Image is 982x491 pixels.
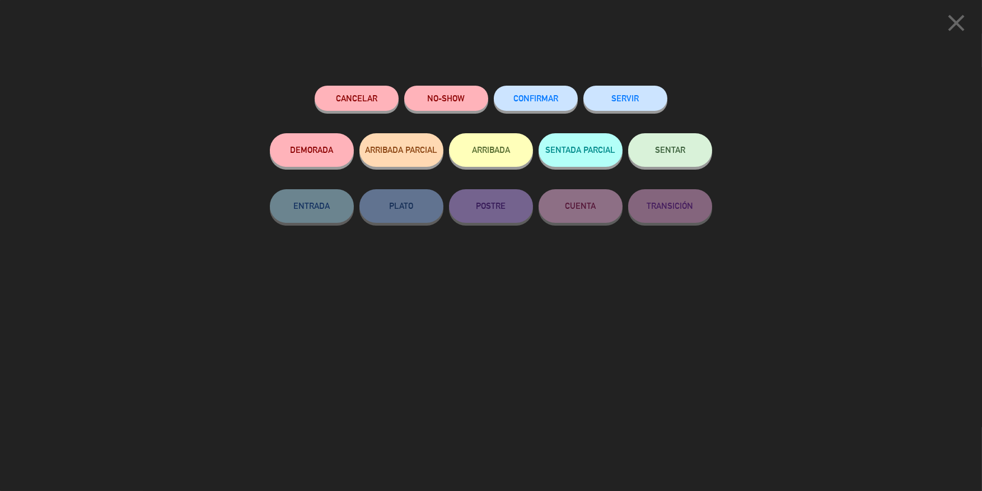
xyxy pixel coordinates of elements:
[359,133,443,167] button: ARRIBADA PARCIAL
[539,133,623,167] button: SENTADA PARCIAL
[270,189,354,223] button: ENTRADA
[449,189,533,223] button: POSTRE
[449,133,533,167] button: ARRIBADA
[404,86,488,111] button: NO-SHOW
[315,86,399,111] button: Cancelar
[583,86,667,111] button: SERVIR
[539,189,623,223] button: CUENTA
[628,189,712,223] button: TRANSICIÓN
[366,145,438,155] span: ARRIBADA PARCIAL
[494,86,578,111] button: CONFIRMAR
[939,8,974,41] button: close
[655,145,685,155] span: SENTAR
[513,93,558,103] span: CONFIRMAR
[628,133,712,167] button: SENTAR
[942,9,970,37] i: close
[359,189,443,223] button: PLATO
[270,133,354,167] button: DEMORADA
